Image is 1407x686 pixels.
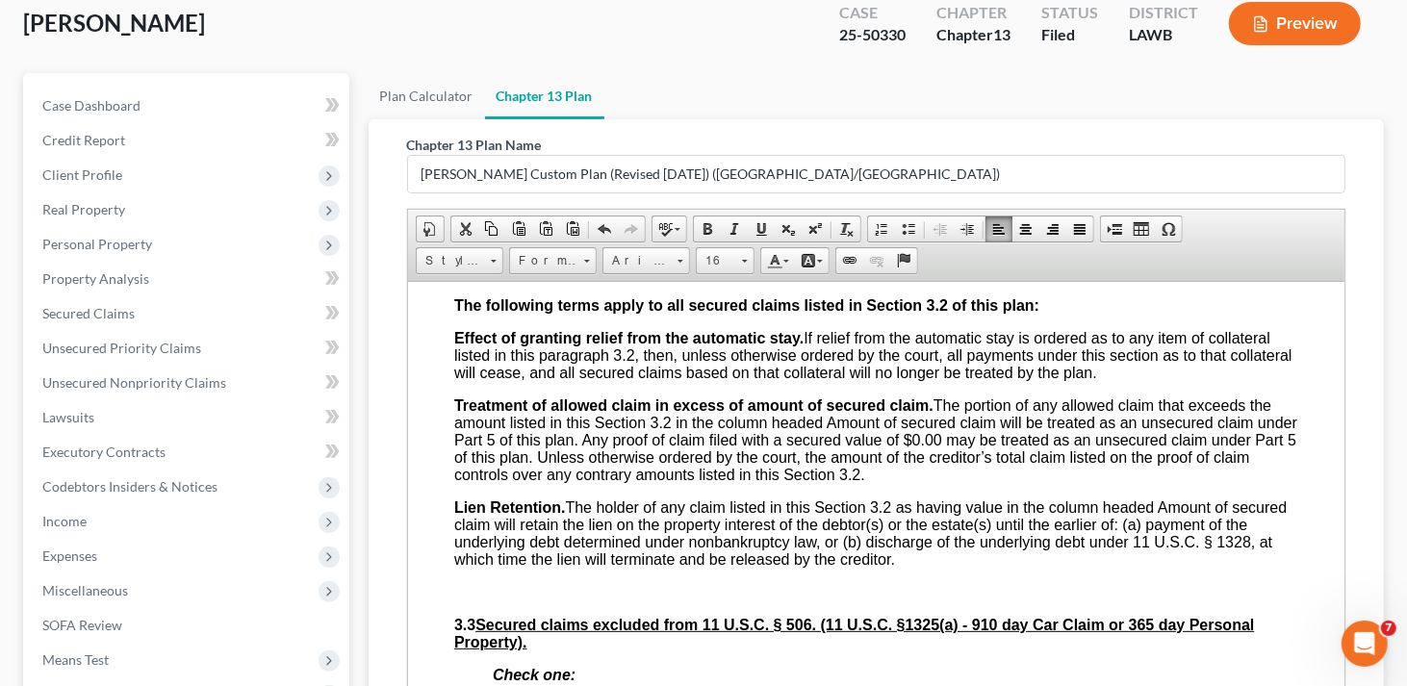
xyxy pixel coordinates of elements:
a: Lawsuits [27,400,349,435]
a: Format [509,247,597,274]
a: Insert Special Character [1155,216,1182,241]
span: Lawsuits [42,409,94,425]
a: Spell Checker [652,216,686,241]
div: Status [1041,2,1098,24]
a: Styles [416,247,503,274]
a: Insert Page Break for Printing [1101,216,1128,241]
a: Document Properties [417,216,444,241]
span: 13 [993,25,1010,43]
a: Paste as plain text [532,216,559,241]
a: 16 [696,247,755,274]
a: Text Color [761,248,795,273]
a: Subscript [775,216,802,241]
div: 25-50330 [839,24,906,46]
div: Chapter [936,24,1010,46]
span: Personal Property [42,236,152,252]
span: [PERSON_NAME] [23,9,205,37]
div: District [1129,2,1198,24]
span: Property Analysis [42,270,149,287]
span: [x] [46,418,627,434]
a: Plan Calculator [369,73,485,119]
a: Remove Format [833,216,860,241]
a: Background Color [795,248,829,273]
a: Cut [451,216,478,241]
button: Preview [1229,2,1361,45]
div: Filed [1041,24,1098,46]
a: Paste from Word [559,216,586,241]
a: Unsecured Priority Claims [27,331,349,366]
span: Expenses [42,547,97,564]
iframe: Intercom live chat [1342,621,1388,667]
span: 16 [697,248,735,273]
span: Credit Report [42,132,125,148]
i: If “None” is checked, the rest of § 3.3 need not be completed or reproduced. [110,418,627,434]
div: Chapter [936,2,1010,24]
a: Italic [721,216,748,241]
div: Case [839,2,906,24]
a: Insert/Remove Bulleted List [895,216,922,241]
span: Codebtors Insiders & Notices [42,478,217,495]
strong: None. [63,418,105,434]
a: Unlink [863,248,890,273]
a: Table [1128,216,1155,241]
span: Miscellaneous [42,582,128,598]
a: Align Left [985,216,1012,241]
span: Case Dashboard [42,97,141,114]
a: Unsecured Nonpriority Claims [27,366,349,400]
a: Undo [591,216,618,241]
span: SOFA Review [42,617,122,633]
a: SOFA Review [27,608,349,643]
a: Superscript [802,216,829,241]
span: Client Profile [42,166,122,183]
a: Anchor [890,248,917,273]
a: Link [836,248,863,273]
span: Arial [603,248,671,273]
span: 7 [1381,621,1396,636]
span: Styles [417,248,484,273]
a: Credit Report [27,123,349,158]
a: Bold [694,216,721,241]
a: Case Dashboard [27,89,349,123]
div: LAWB [1129,24,1198,46]
label: Chapter 13 Plan Name [407,135,542,155]
span: Means Test [42,651,109,668]
input: Enter name... [408,156,1345,192]
span: Unsecured Nonpriority Claims [42,374,226,391]
a: Increase Indent [954,216,981,241]
a: Redo [618,216,645,241]
a: Copy [478,216,505,241]
a: Paste [505,216,532,241]
span: Real Property [42,201,125,217]
a: Arial [602,247,690,274]
span: Executory Contracts [42,444,166,460]
span: Secured Claims [42,305,135,321]
a: Secured Claims [27,296,349,331]
a: Decrease Indent [927,216,954,241]
a: Chapter 13 Plan [485,73,604,119]
span: Unsecured Priority Claims [42,340,201,356]
a: Executory Contracts [27,435,349,470]
span: Format [510,248,577,273]
a: Insert/Remove Numbered List [868,216,895,241]
span: Income [42,513,87,529]
a: Justify [1066,216,1093,241]
a: Property Analysis [27,262,349,296]
a: Center [1012,216,1039,241]
a: Align Right [1039,216,1066,241]
a: Underline [748,216,775,241]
